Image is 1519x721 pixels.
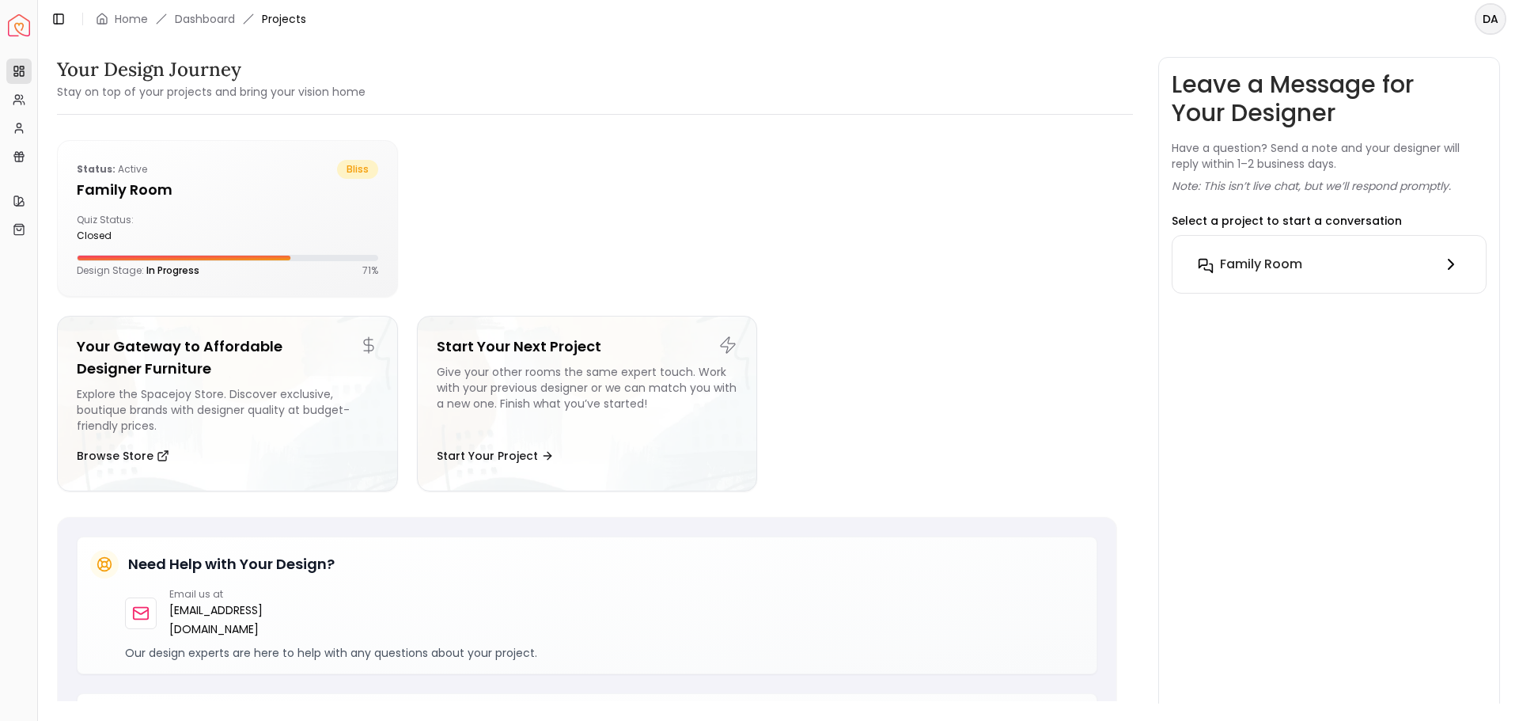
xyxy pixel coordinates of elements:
[175,11,235,27] a: Dashboard
[77,336,378,380] h5: Your Gateway to Affordable Designer Furniture
[77,264,199,277] p: Design Stage:
[125,645,1084,661] p: Our design experts are here to help with any questions about your project.
[77,386,378,434] div: Explore the Spacejoy Store. Discover exclusive, boutique brands with designer quality at budget-f...
[57,316,398,491] a: Your Gateway to Affordable Designer FurnitureExplore the Spacejoy Store. Discover exclusive, bout...
[77,440,169,472] button: Browse Store
[417,316,758,491] a: Start Your Next ProjectGive your other rooms the same expert touch. Work with your previous desig...
[115,11,148,27] a: Home
[1220,255,1302,274] h6: Family Room
[1172,70,1487,127] h3: Leave a Message for Your Designer
[128,553,335,575] h5: Need Help with Your Design?
[8,14,30,36] img: Spacejoy Logo
[437,336,738,358] h5: Start Your Next Project
[96,11,306,27] nav: breadcrumb
[77,230,221,242] div: closed
[362,264,378,277] p: 71 %
[146,264,199,277] span: In Progress
[437,364,738,434] div: Give your other rooms the same expert touch. Work with your previous designer or we can match you...
[437,440,554,472] button: Start Your Project
[77,162,116,176] b: Status:
[8,14,30,36] a: Spacejoy
[1476,5,1505,33] span: DA
[77,179,378,201] h5: Family Room
[1172,178,1451,194] p: Note: This isn’t live chat, but we’ll respond promptly.
[57,84,366,100] small: Stay on top of your projects and bring your vision home
[1475,3,1506,35] button: DA
[77,214,221,242] div: Quiz Status:
[169,601,346,639] a: [EMAIL_ADDRESS][DOMAIN_NAME]
[1185,249,1473,280] button: Family Room
[337,160,378,179] span: bliss
[77,160,147,179] p: active
[1172,213,1402,229] p: Select a project to start a conversation
[262,11,306,27] span: Projects
[1172,140,1487,172] p: Have a question? Send a note and your designer will reply within 1–2 business days.
[57,57,366,82] h3: Your Design Journey
[169,588,346,601] p: Email us at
